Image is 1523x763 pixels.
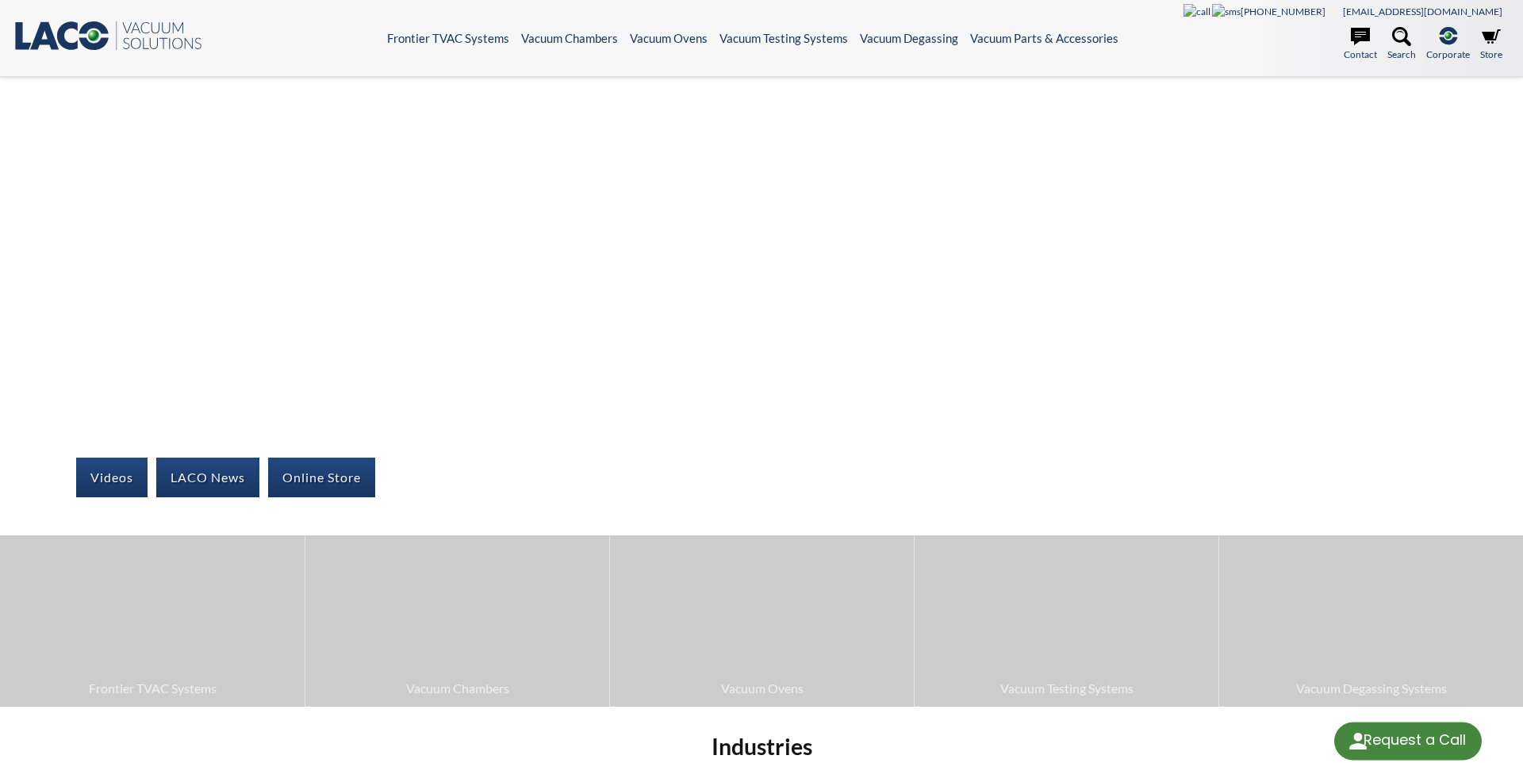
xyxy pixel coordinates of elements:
[387,31,509,45] a: Frontier TVAC Systems
[1387,27,1416,62] a: Search
[1364,722,1466,758] div: Request a Call
[1426,47,1470,62] span: Corporate
[305,535,609,706] a: Vacuum Chambers
[76,458,148,497] a: Videos
[1227,678,1515,699] span: Vacuum Degassing Systems
[915,535,1218,706] a: Vacuum Testing Systems
[1343,6,1502,17] a: [EMAIL_ADDRESS][DOMAIN_NAME]
[610,535,914,706] a: Vacuum Ovens
[618,678,906,699] span: Vacuum Ovens
[1334,722,1482,760] div: Request a Call
[970,31,1118,45] a: Vacuum Parts & Accessories
[313,678,601,699] span: Vacuum Chambers
[719,31,848,45] a: Vacuum Testing Systems
[1344,27,1377,62] a: Contact
[1183,4,1210,19] img: call
[1183,6,1325,17] span: [PHONE_NUMBER]
[630,31,708,45] a: Vacuum Ovens
[521,31,618,45] a: Vacuum Chambers
[1345,728,1371,753] img: round button
[1480,27,1502,62] a: Store
[268,458,375,497] a: Online Store
[1183,6,1333,17] a: [PHONE_NUMBER]
[1212,4,1241,19] img: sms
[923,678,1210,699] span: Vacuum Testing Systems
[1219,535,1523,706] a: Vacuum Degassing Systems
[860,31,958,45] a: Vacuum Degassing
[156,458,259,497] a: LACO News
[8,678,297,699] span: Frontier TVAC Systems
[330,732,1193,761] h2: Industries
